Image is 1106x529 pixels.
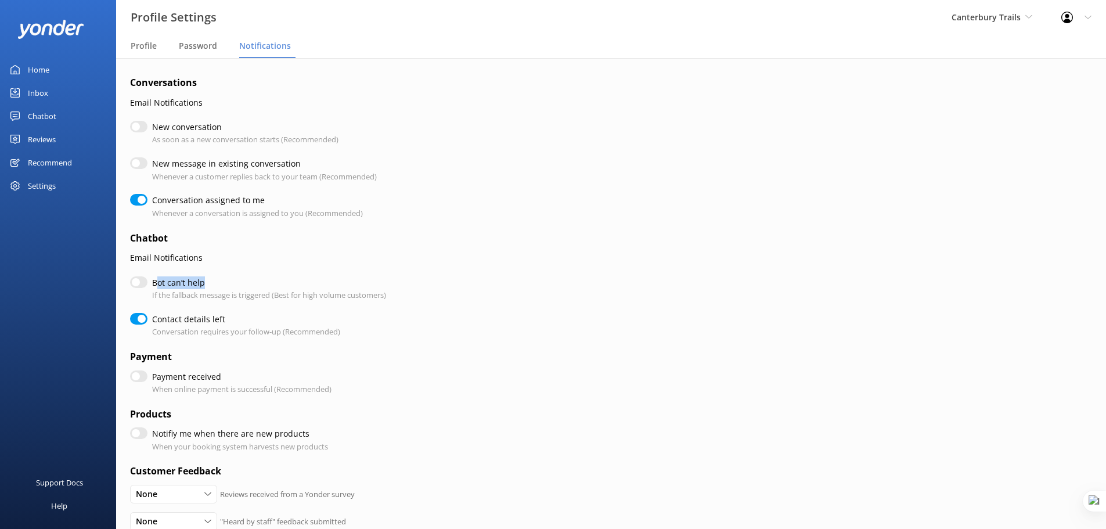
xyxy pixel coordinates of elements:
img: yonder-white-logo.png [17,20,84,39]
label: Notifiy me when there are new products [152,427,322,440]
p: Conversation requires your follow-up (Recommended) [152,326,340,338]
span: None [136,515,164,528]
span: Profile [131,40,157,52]
p: Whenever a customer replies back to your team (Recommended) [152,171,377,183]
p: Whenever a conversation is assigned to you (Recommended) [152,207,363,219]
label: Bot can’t help [152,276,380,289]
label: Contact details left [152,313,334,326]
p: As soon as a new conversation starts (Recommended) [152,134,338,146]
label: New message in existing conversation [152,157,371,170]
span: Password [179,40,217,52]
p: When your booking system harvests new products [152,441,328,453]
p: Email Notifications [130,251,711,264]
div: Settings [28,174,56,197]
p: Reviews received from a Yonder survey [220,488,355,501]
label: Payment received [152,370,326,383]
h4: Payment [130,350,711,365]
div: Support Docs [36,471,83,494]
label: Conversation assigned to me [152,194,357,207]
div: Recommend [28,151,72,174]
div: Home [28,58,49,81]
span: Canterbury Trails [952,12,1021,23]
span: None [136,488,164,501]
div: Reviews [28,128,56,151]
p: When online payment is successful (Recommended) [152,383,332,395]
p: If the fallback message is triggered (Best for high volume customers) [152,289,386,301]
h4: Chatbot [130,231,711,246]
h4: Conversations [130,75,711,91]
div: Chatbot [28,105,56,128]
span: Notifications [239,40,291,52]
div: Inbox [28,81,48,105]
div: Help [51,494,67,517]
p: "Heard by staff" feedback submitted [220,516,346,528]
p: Email Notifications [130,96,711,109]
h4: Products [130,407,711,422]
h3: Profile Settings [131,8,217,27]
h4: Customer Feedback [130,464,711,479]
label: New conversation [152,121,333,134]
